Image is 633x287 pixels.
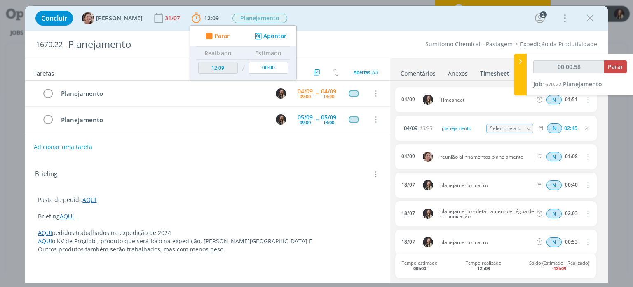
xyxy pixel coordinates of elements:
div: 00:53 [565,239,578,245]
a: Timesheet [480,66,510,78]
button: Parar [204,32,230,40]
div: Horas normais [546,95,562,104]
ul: 12:09 [190,25,297,80]
span: 12:09 [204,14,219,22]
div: 05/09 [321,114,336,120]
button: Parar [604,60,627,73]
div: Horas normais [547,123,562,133]
span: Planejamento [232,14,287,23]
span: Planejamento [563,80,602,88]
span: Concluir [41,15,67,21]
img: L [423,95,433,105]
div: 09:00 [300,94,311,99]
span: N [547,123,562,133]
span: Briefing [35,169,57,180]
span: Tempo realizado [466,260,502,271]
img: L [276,88,286,99]
span: Parar [608,63,623,71]
div: 02:03 [565,211,578,216]
p: Outros produtos também serão trabalhados, mas com menos peso. [38,245,377,254]
div: 18/07 [401,239,415,245]
a: AQUI [38,237,52,245]
button: Planejamento [232,13,288,24]
div: 18:00 [323,94,334,99]
span: [PERSON_NAME] [96,15,143,21]
a: AQUI [60,212,74,220]
div: dialog [25,6,607,283]
p: Pasta do pedido [38,196,377,204]
div: Anexos [448,69,468,78]
span: -- [316,90,318,96]
div: Planejamento [57,88,268,99]
span: -- [316,116,318,122]
span: N [546,95,562,104]
td: / [240,60,247,77]
button: L [275,113,287,126]
div: 00:40 [565,182,578,188]
span: N [546,152,562,161]
a: AQUI [82,196,96,204]
span: planejamento - detalhamento e régua de comunicação [437,209,535,219]
div: 31/07 [165,15,182,21]
th: Realizado [196,47,240,60]
img: L [423,209,433,219]
img: A [82,12,94,24]
button: Apontar [253,32,287,40]
span: Tempo estimado [402,260,438,271]
span: reunião alinhamentos planejamento [437,154,535,159]
span: N [546,180,562,190]
div: Horas normais [546,180,562,190]
button: Adicionar uma tarefa [33,140,93,154]
span: 04/09 [404,126,417,131]
div: 01:08 [565,154,578,159]
div: 04/09 [321,88,336,94]
div: Planejamento [57,115,268,125]
span: Tarefas [33,67,54,77]
span: Abertas 2/3 [354,69,378,75]
div: Horas normais [546,152,562,161]
div: Horas normais [546,209,562,218]
a: AQUI [38,229,52,237]
div: 18/07 [401,182,415,188]
img: L [423,180,433,190]
p: pedidos trabalhados na expedição de 2024 [38,229,377,237]
th: Estimado [247,47,291,60]
img: arrow-down-up.svg [333,69,339,76]
img: A [423,152,433,162]
span: Parar [214,33,230,39]
div: 04/09 [401,154,415,159]
b: 12h09 [477,265,490,271]
div: 04/09 [401,97,415,102]
div: 18/07 [401,211,415,216]
button: Concluir [35,11,73,26]
span: 1670.22 [36,40,63,49]
span: planejamento macro [437,240,535,245]
a: Comentários [400,66,436,78]
span: Saldo (Estimado - Realizado) [529,260,589,271]
button: 12:09 [190,12,221,25]
button: A[PERSON_NAME] [82,12,143,24]
img: L [423,237,433,247]
p: Briefing [38,212,377,221]
img: L [276,114,286,125]
p: o KV de Progibb , produto que será foco na expedição, [PERSON_NAME][GEOGRAPHIC_DATA] E [38,237,377,245]
div: Horas normais [546,237,562,247]
div: 01:51 [565,97,578,102]
div: 09:00 [300,120,311,125]
b: -12h09 [552,265,566,271]
div: 18:00 [323,120,334,125]
span: N [546,209,562,218]
a: Sumitomo Chemical - Pastagem [425,40,513,48]
div: Planejamento [64,34,360,55]
span: planejamento macro [437,183,535,188]
div: planejamento [440,124,485,133]
span: Timesheet [437,97,535,102]
a: Expedição da Produtividade [520,40,597,48]
b: 00h00 [413,265,426,271]
button: 2 [533,12,546,25]
div: 04/09 [298,88,313,94]
span: 1670.22 [542,81,561,88]
div: 05/09 [298,114,313,120]
a: Job1670.22Planejamento [533,80,602,88]
div: 2 [540,11,547,18]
